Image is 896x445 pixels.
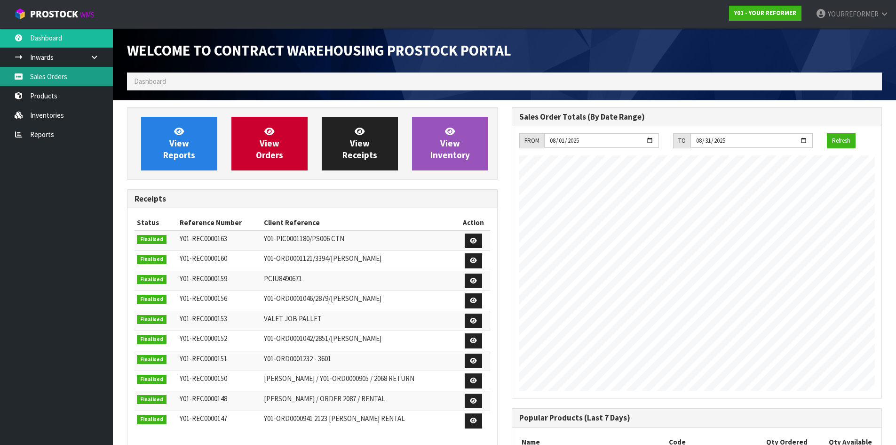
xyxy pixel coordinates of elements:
a: ViewInventory [412,117,488,170]
span: Y01-ORD0001046/2879/[PERSON_NAME] [264,294,381,303]
span: Y01-REC0000156 [180,294,227,303]
span: Y01-REC0000160 [180,254,227,263]
th: Reference Number [177,215,262,230]
span: Y01-REC0000148 [180,394,227,403]
span: View Inventory [430,126,470,161]
span: Finalised [137,315,167,324]
span: Y01-ORD0001232 - 3601 [264,354,331,363]
h3: Popular Products (Last 7 Days) [519,413,875,422]
th: Status [135,215,177,230]
span: Finalised [137,255,167,264]
span: View Orders [256,126,283,161]
span: [PERSON_NAME] / Y01-ORD0000905 / 2068 RETURN [264,374,414,383]
span: View Reports [163,126,195,161]
div: FROM [519,133,544,148]
span: Finalised [137,295,167,304]
span: Finalised [137,415,167,424]
h3: Receipts [135,194,490,203]
span: Y01-REC0000151 [180,354,227,363]
span: Dashboard [134,77,166,86]
button: Refresh [827,133,856,148]
h3: Sales Order Totals (By Date Range) [519,113,875,121]
th: Client Reference [262,215,457,230]
span: PCIU8490671 [264,274,302,283]
span: Y01-REC0000147 [180,414,227,423]
span: Welcome to Contract Warehousing ProStock Portal [127,41,511,60]
span: Finalised [137,235,167,244]
span: Y01-REC0000152 [180,334,227,343]
img: cube-alt.png [14,8,26,20]
div: TO [673,133,690,148]
span: [PERSON_NAME] / ORDER 2087 / RENTAL [264,394,385,403]
span: Y01-REC0000159 [180,274,227,283]
span: Y01-ORD0001042/2851/[PERSON_NAME] [264,334,381,343]
span: VALET JOB PALLET [264,314,322,323]
span: ProStock [30,8,78,20]
span: Y01-PIC0001180/PS006 CTN [264,234,344,243]
a: ViewReceipts [322,117,398,170]
strong: Y01 - YOUR REFORMER [734,9,796,17]
span: View Receipts [342,126,377,161]
span: Finalised [137,395,167,405]
small: WMS [80,10,95,19]
span: Finalised [137,335,167,344]
span: Finalised [137,275,167,284]
span: Y01-ORD0000941 2123 [PERSON_NAME] RENTAL [264,414,405,423]
a: ViewOrders [231,117,308,170]
a: ViewReports [141,117,217,170]
span: YOURREFORMER [828,9,879,18]
span: Y01-REC0000150 [180,374,227,383]
th: Action [457,215,490,230]
span: Finalised [137,355,167,364]
span: Y01-ORD0001121/3394/[PERSON_NAME] [264,254,381,263]
span: Y01-REC0000153 [180,314,227,323]
span: Y01-REC0000163 [180,234,227,243]
span: Finalised [137,375,167,384]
